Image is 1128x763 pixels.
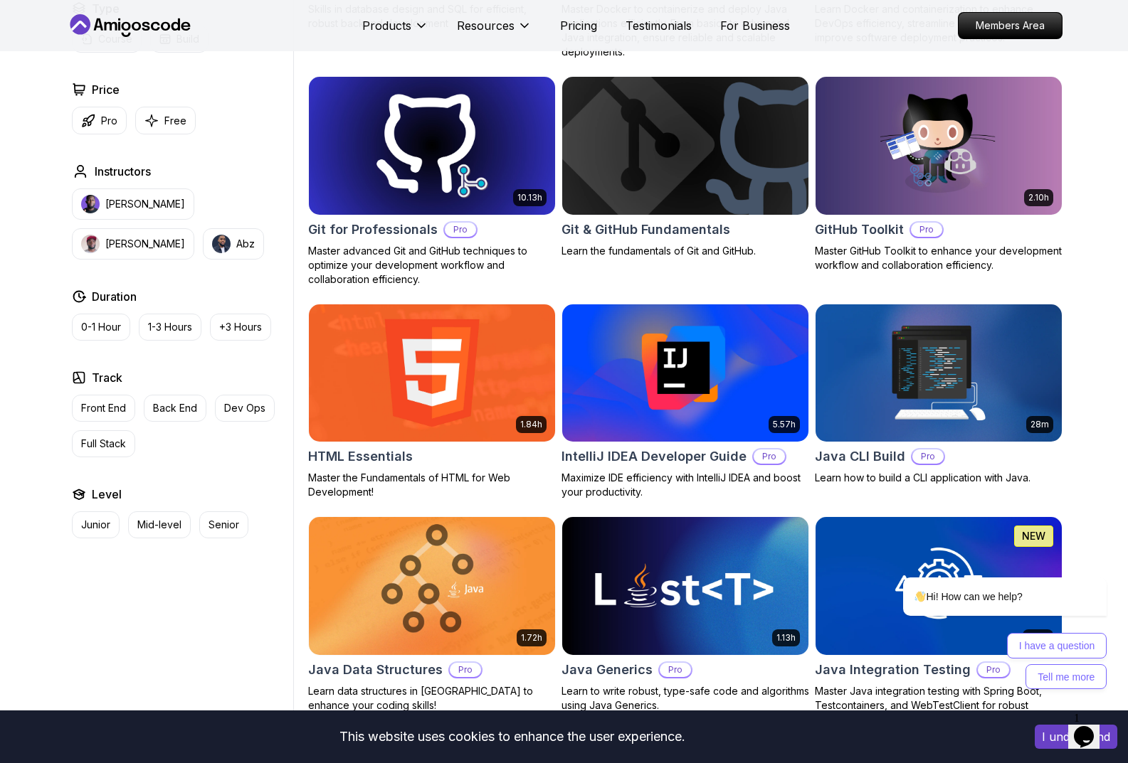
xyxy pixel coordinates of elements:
p: 5.57h [773,419,796,430]
button: instructor img[PERSON_NAME] [72,228,194,260]
a: Java Integration Testing card1.67hNEWJava Integration TestingProMaster Java integration testing w... [815,516,1063,727]
img: instructor img [81,195,100,213]
button: Products [362,17,428,46]
p: Master Java integration testing with Spring Boot, Testcontainers, and WebTestClient for robust ap... [815,684,1063,727]
p: Pro [445,223,476,237]
h2: Duration [92,288,137,305]
p: Resources [457,17,515,34]
p: Pro [101,114,117,128]
button: Full Stack [72,430,135,457]
p: Learn data structures in [GEOGRAPHIC_DATA] to enhance your coding skills! [308,684,556,713]
img: Java Data Structures card [309,517,555,655]
a: Git for Professionals card10.13hGit for ProfessionalsProMaster advanced Git and GitHub techniques... [308,76,556,287]
h2: Java Data Structures [308,660,443,680]
img: Java CLI Build card [816,304,1062,442]
p: Maximize IDE efficiency with IntelliJ IDEA and boost your productivity. [562,471,809,499]
p: Abz [236,237,255,251]
p: Master advanced Git and GitHub techniques to optimize your development workflow and collaboration... [308,244,556,287]
h2: Git for Professionals [308,220,438,240]
p: Senior [209,518,239,532]
a: IntelliJ IDEA Developer Guide card5.57hIntelliJ IDEA Developer GuideProMaximize IDE efficiency wi... [562,304,809,500]
a: Members Area [958,12,1063,39]
h2: Level [92,486,122,503]
p: Pro [754,449,785,464]
p: Back End [153,401,197,415]
p: 1.84h [520,419,542,430]
p: +3 Hours [219,320,262,334]
button: Pro [72,107,127,134]
p: Learn to write robust, type-safe code and algorithms using Java Generics. [562,684,809,713]
h2: Git & GitHub Fundamentals [562,220,730,240]
img: HTML Essentials card [309,304,555,442]
p: Pro [911,223,942,237]
a: Pricing [560,17,597,34]
p: Full Stack [81,437,126,451]
img: GitHub Toolkit card [816,77,1062,215]
h2: Instructors [95,163,151,180]
img: Git & GitHub Fundamentals card [556,73,814,218]
h2: GitHub Toolkit [815,220,904,240]
p: Pro [660,663,691,677]
iframe: chat widget [858,449,1114,699]
p: Master the Fundamentals of HTML for Web Development! [308,471,556,499]
p: 28m [1031,419,1049,430]
button: Junior [72,511,120,538]
p: Learn the fundamentals of Git and GitHub. [562,244,809,258]
p: 0-1 Hour [81,320,121,334]
a: For Business [720,17,790,34]
button: Front End [72,395,135,422]
button: 1-3 Hours [139,314,201,341]
button: instructor img[PERSON_NAME] [72,188,194,220]
p: Master GitHub Toolkit to enhance your development workflow and collaboration efficiency. [815,244,1063,272]
button: Free [135,107,196,134]
p: [PERSON_NAME] [105,237,185,251]
img: instructor img [212,235,231,253]
img: Java Generics card [562,517,808,655]
h2: Java Integration Testing [815,660,971,680]
button: Back End [144,395,206,422]
h2: Java CLI Build [815,447,905,466]
div: This website uses cookies to enhance the user experience. [11,721,1013,752]
a: Java Data Structures card1.72hJava Data StructuresProLearn data structures in [GEOGRAPHIC_DATA] t... [308,516,556,713]
h2: Java Generics [562,660,653,680]
p: 1-3 Hours [148,320,192,334]
p: 2.10h [1028,192,1049,203]
a: Git & GitHub Fundamentals cardGit & GitHub FundamentalsLearn the fundamentals of Git and GitHub. [562,76,809,258]
img: Java Integration Testing card [816,517,1062,655]
button: Mid-level [128,511,191,538]
p: Dev Ops [224,401,265,415]
button: Dev Ops [215,395,275,422]
img: IntelliJ IDEA Developer Guide card [562,304,808,442]
img: instructor img [81,235,100,253]
p: Junior [81,518,110,532]
p: Free [164,114,186,128]
a: HTML Essentials card1.84hHTML EssentialsMaster the Fundamentals of HTML for Web Development! [308,304,556,500]
h2: Track [92,369,122,386]
iframe: chat widget [1068,706,1114,749]
p: Products [362,17,411,34]
p: 1.13h [776,632,796,644]
a: GitHub Toolkit card2.10hGitHub ToolkitProMaster GitHub Toolkit to enhance your development workfl... [815,76,1063,272]
button: Resources [457,17,532,46]
p: Learn how to build a CLI application with Java. [815,471,1063,485]
p: Front End [81,401,126,415]
button: +3 Hours [210,314,271,341]
h2: HTML Essentials [308,447,413,466]
h2: IntelliJ IDEA Developer Guide [562,447,747,466]
button: instructor imgAbz [203,228,264,260]
a: Testimonials [626,17,692,34]
p: 1.72h [521,632,542,644]
p: Members Area [959,13,1062,38]
a: Java CLI Build card28mJava CLI BuildProLearn how to build a CLI application with Java. [815,304,1063,486]
h2: Price [92,81,120,98]
button: Senior [199,511,248,538]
